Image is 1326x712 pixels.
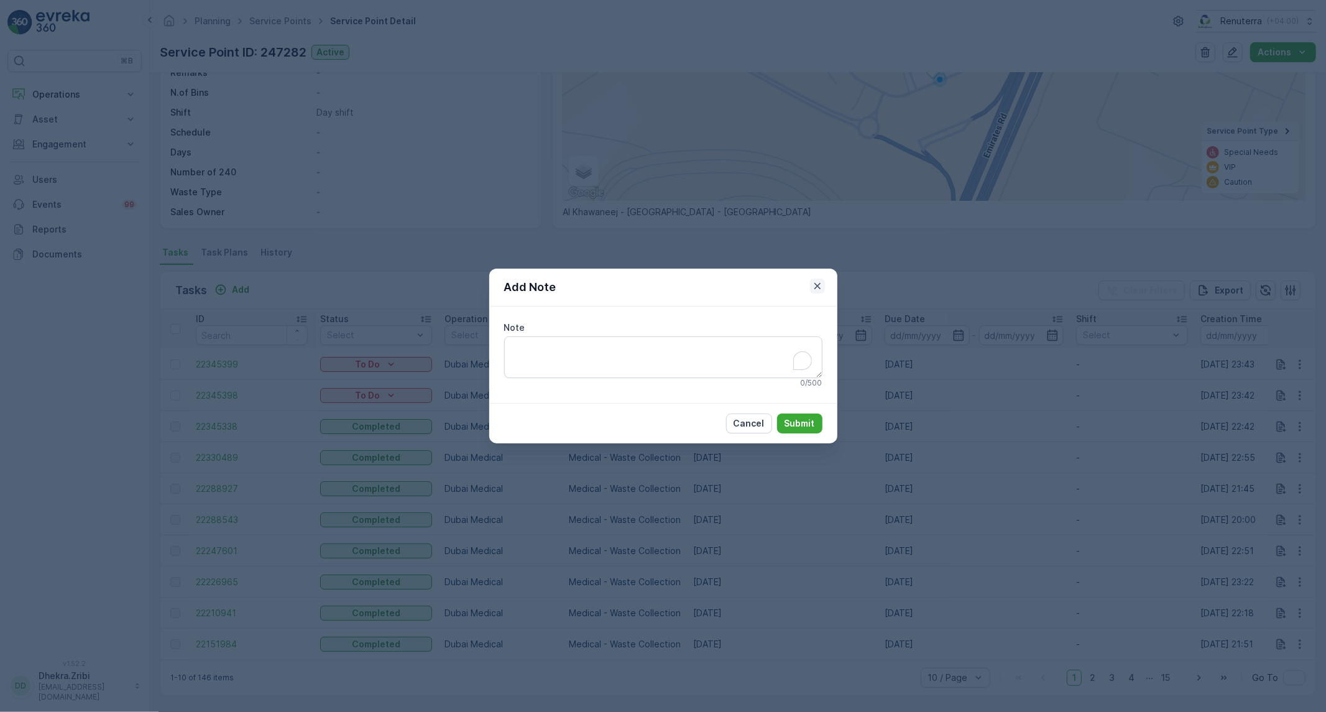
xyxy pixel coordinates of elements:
[726,414,772,433] button: Cancel
[504,279,556,296] p: Add Note
[785,417,815,430] p: Submit
[801,378,822,388] p: 0 / 500
[734,417,765,430] p: Cancel
[777,414,822,433] button: Submit
[504,336,822,377] textarea: To enrich screen reader interactions, please activate Accessibility in Grammarly extension settings
[504,322,525,333] label: Note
